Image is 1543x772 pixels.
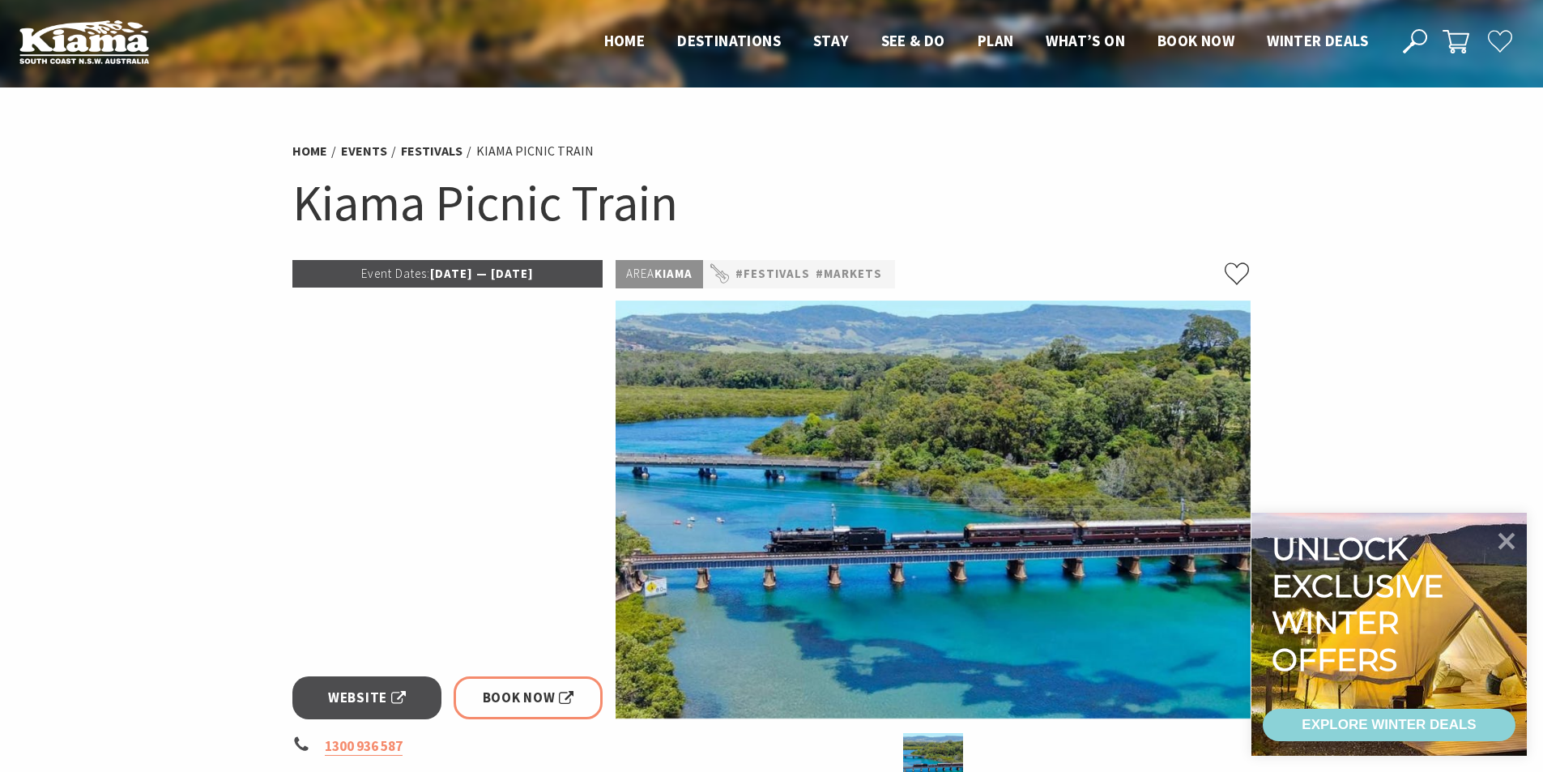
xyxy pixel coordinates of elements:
span: Winter Deals [1267,31,1368,50]
span: Book Now [483,687,574,709]
span: What’s On [1046,31,1125,50]
span: Website [328,687,406,709]
a: EXPLORE WINTER DEALS [1263,709,1515,741]
span: Book now [1157,31,1234,50]
span: Plan [978,31,1014,50]
a: Book Now [454,676,603,719]
a: Events [341,143,387,160]
li: Kiama Picnic Train [476,141,594,162]
a: Festivals [401,143,462,160]
nav: Main Menu [588,28,1384,55]
a: 1300 936 587 [325,737,403,756]
span: Destinations [677,31,781,50]
a: #Festivals [735,264,810,284]
p: Kiama [616,260,703,288]
a: Home [292,143,327,160]
span: Event Dates: [361,266,430,281]
span: Area [626,266,654,281]
h1: Kiama Picnic Train [292,170,1251,236]
img: Kiama Picnic Train [616,301,1251,719]
span: Home [604,31,646,50]
div: EXPLORE WINTER DEALS [1302,709,1476,741]
div: Unlock exclusive winter offers [1272,531,1451,678]
img: Kiama Logo [19,19,149,64]
span: Stay [813,31,849,50]
p: [DATE] — [DATE] [292,260,603,288]
a: Website [292,676,442,719]
span: See & Do [881,31,945,50]
a: #Markets [816,264,882,284]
